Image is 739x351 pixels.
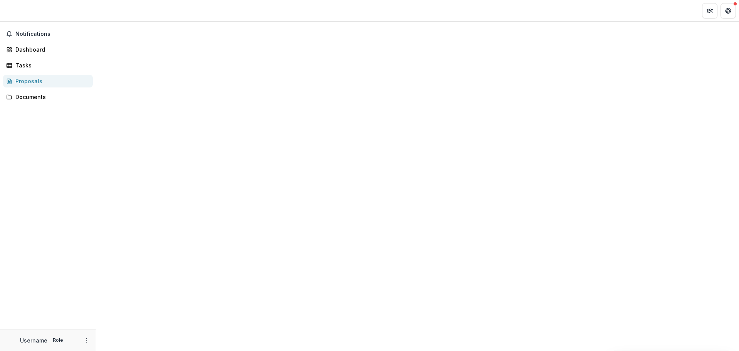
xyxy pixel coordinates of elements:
span: Notifications [15,31,90,37]
a: Tasks [3,59,93,72]
a: Documents [3,91,93,103]
a: Proposals [3,75,93,87]
div: Dashboard [15,45,87,54]
a: Dashboard [3,43,93,56]
button: Notifications [3,28,93,40]
p: Role [50,337,65,344]
div: Tasks [15,61,87,69]
button: More [82,336,91,345]
div: Proposals [15,77,87,85]
div: Documents [15,93,87,101]
button: Get Help [721,3,736,18]
button: Partners [702,3,717,18]
p: Username [20,336,47,344]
